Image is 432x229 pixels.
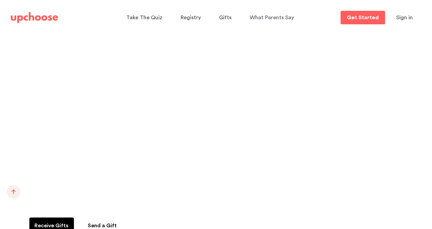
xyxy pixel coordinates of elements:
[341,11,385,24] a: Get Started
[181,11,203,24] a: Registry
[250,15,294,20] span: What Parents Say
[388,11,421,24] button: Sign in
[181,15,201,20] span: Registry
[29,178,174,195] h2: Want to fund it with gifts?
[219,15,232,20] span: Gifts
[126,11,164,24] a: Take The Quiz
[29,198,424,209] p: Receive months of sustainable baby clothing as gifts.
[88,223,117,228] span: Send a Gift
[347,15,379,20] p: Get Started
[250,11,296,24] a: What Parents Say
[126,15,162,20] span: Take The Quiz
[11,11,58,25] a: UpChoose
[396,15,413,20] span: Sign in
[219,11,234,24] a: Gifts
[11,12,58,23] img: UpChoose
